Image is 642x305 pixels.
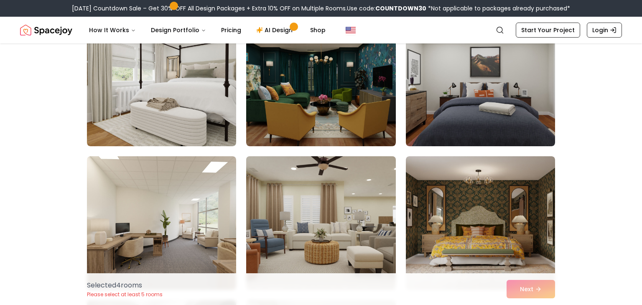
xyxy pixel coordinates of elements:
a: Start Your Project [516,23,580,38]
img: Room room-45 [406,13,555,146]
img: Room room-44 [246,13,395,146]
div: [DATE] Countdown Sale – Get 30% OFF All Design Packages + Extra 10% OFF on Multiple Rooms. [72,4,570,13]
button: Design Portfolio [144,22,213,38]
button: How It Works [82,22,143,38]
img: Spacejoy Logo [20,22,72,38]
a: Shop [303,22,332,38]
img: Room room-46 [87,156,236,290]
span: Use code: [347,4,426,13]
img: Room room-43 [87,13,236,146]
img: Room room-48 [406,156,555,290]
a: Pricing [214,22,248,38]
p: Selected 4 room s [87,280,163,290]
p: Please select at least 5 rooms [87,291,163,298]
nav: Global [20,17,622,43]
a: Login [587,23,622,38]
img: United States [346,25,356,35]
img: Room room-47 [242,153,399,293]
a: AI Design [250,22,302,38]
a: Spacejoy [20,22,72,38]
nav: Main [82,22,332,38]
b: COUNTDOWN30 [375,4,426,13]
span: *Not applicable to packages already purchased* [426,4,570,13]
